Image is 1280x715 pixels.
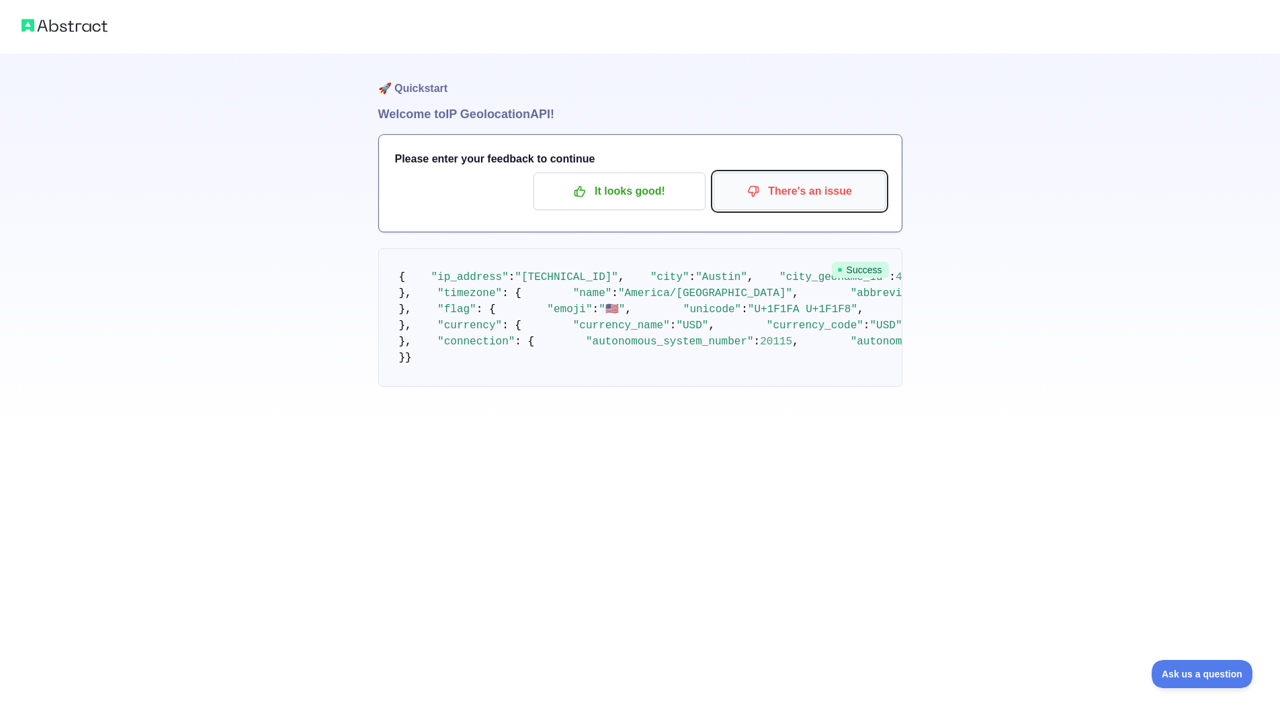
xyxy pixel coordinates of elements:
span: : [593,303,599,316]
span: "emoji" [547,303,592,316]
span: "currency_code" [767,320,863,332]
h1: Welcome to IP Geolocation API! [378,105,902,124]
span: , [708,320,715,332]
span: "timezone" [437,287,502,299]
span: "currency" [437,320,502,332]
span: "currency_name" [573,320,670,332]
span: , [792,336,799,348]
span: "city" [650,271,689,283]
span: : { [515,336,534,348]
span: "name" [573,287,612,299]
span: "🇺🇸" [599,303,625,316]
span: "Austin" [695,271,747,283]
p: There's an issue [724,180,876,203]
span: , [747,271,754,283]
span: "city_geoname_id" [779,271,889,283]
p: It looks good! [544,180,695,203]
span: "America/[GEOGRAPHIC_DATA]" [618,287,792,299]
h3: Please enter your feedback to continue [395,151,886,167]
span: : [754,336,761,348]
span: : [741,303,748,316]
button: It looks good! [534,173,706,210]
span: "connection" [437,336,515,348]
span: "unicode" [683,303,741,316]
span: : [689,271,696,283]
button: There's an issue [714,173,886,210]
h1: 🚀 Quickstart [378,54,902,105]
span: "U+1F1FA U+1F1F8" [748,303,857,316]
span: "autonomous_system_organization" [851,336,1057,348]
span: , [618,271,625,283]
span: : { [502,287,521,299]
span: : { [502,320,521,332]
span: , [857,303,864,316]
span: "autonomous_system_number" [586,336,754,348]
span: "USD" [676,320,708,332]
span: : [670,320,677,332]
iframe: Toggle Customer Support [1152,660,1253,688]
span: : [509,271,515,283]
span: "[TECHNICAL_ID]" [515,271,618,283]
span: : [863,320,870,332]
span: Success [832,262,889,278]
span: , [625,303,632,316]
span: : [611,287,618,299]
span: 20115 [760,336,792,348]
span: : { [476,303,496,316]
span: : [889,271,896,283]
span: "abbreviation" [851,287,941,299]
span: , [792,287,799,299]
span: { [399,271,406,283]
img: Abstract logo [22,16,108,35]
span: "flag" [437,303,476,316]
span: "ip_address" [431,271,509,283]
span: "USD" [869,320,902,332]
span: 4671654 [896,271,941,283]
